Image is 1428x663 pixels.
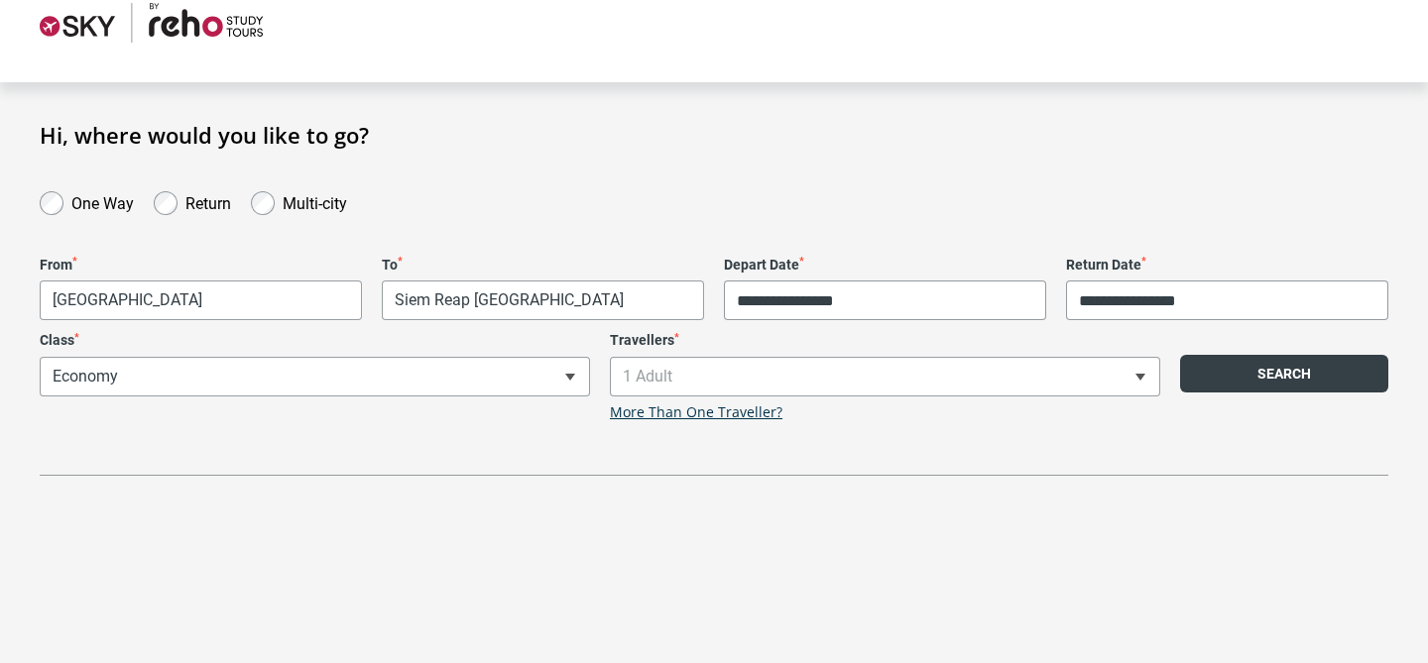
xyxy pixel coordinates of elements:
span: 1 Adult [611,358,1159,395]
label: One Way [71,189,134,213]
label: Depart Date [724,257,1046,274]
a: More Than One Traveller? [610,404,782,421]
h1: Hi, where would you like to go? [40,122,1388,148]
span: Siem Reap, Cambodia [382,280,704,320]
span: 1 Adult [610,357,1160,396]
span: Phnom Penh, Cambodia [40,280,362,320]
label: Travellers [610,332,1160,349]
label: Return Date [1066,257,1388,274]
span: Siem Reap, Cambodia [383,281,703,319]
label: Multi-city [283,189,347,213]
label: Return [185,189,231,213]
span: Phnom Penh, Cambodia [41,281,361,319]
label: From [40,257,362,274]
span: Economy [40,357,590,396]
label: Class [40,332,590,349]
button: Search [1180,355,1388,392]
label: To [382,257,704,274]
span: Economy [41,358,589,395]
